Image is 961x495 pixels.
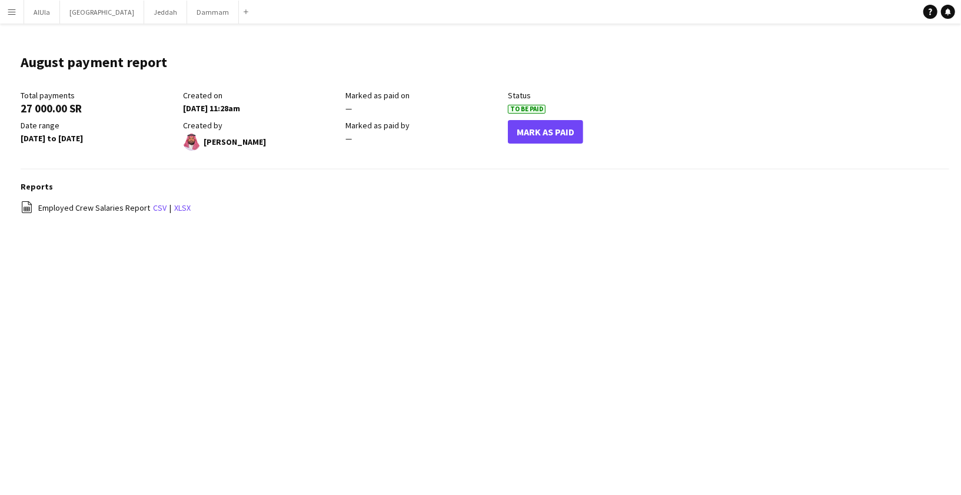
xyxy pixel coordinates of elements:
[345,133,352,144] span: —
[21,90,177,101] div: Total payments
[508,105,546,114] span: To Be Paid
[183,90,340,101] div: Created on
[345,120,502,131] div: Marked as paid by
[183,120,340,131] div: Created by
[174,202,191,213] a: xlsx
[183,103,340,114] div: [DATE] 11:28am
[144,1,187,24] button: Jeddah
[508,90,664,101] div: Status
[345,90,502,101] div: Marked as paid on
[187,1,239,24] button: Dammam
[38,202,150,213] span: Employed Crew Salaries Report
[153,202,167,213] a: csv
[21,201,949,215] div: |
[21,181,949,192] h3: Reports
[183,133,340,151] div: [PERSON_NAME]
[21,133,177,144] div: [DATE] to [DATE]
[508,120,583,144] button: Mark As Paid
[21,103,177,114] div: 27 000.00 SR
[21,120,177,131] div: Date range
[24,1,60,24] button: AlUla
[345,103,352,114] span: —
[60,1,144,24] button: [GEOGRAPHIC_DATA]
[21,54,167,71] h1: August payment report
